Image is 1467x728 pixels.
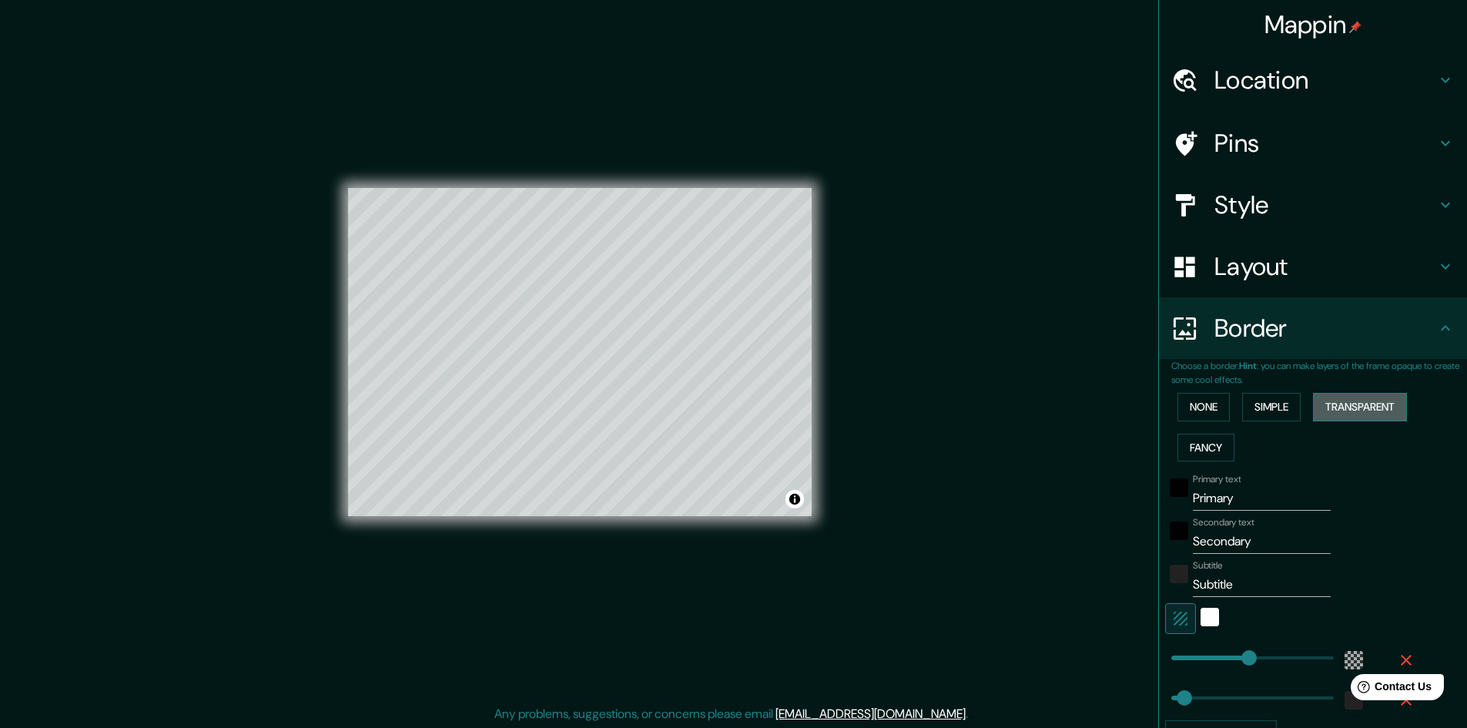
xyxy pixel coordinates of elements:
button: color-222222 [1170,565,1188,583]
p: Choose a border. : you can make layers of the frame opaque to create some cool effects. [1171,359,1467,387]
div: Location [1159,49,1467,111]
div: . [968,705,970,723]
label: Secondary text [1193,516,1254,529]
h4: Mappin [1264,9,1362,40]
div: Pins [1159,112,1467,174]
b: Hint [1239,360,1257,372]
div: Border [1159,297,1467,359]
h4: Style [1214,190,1436,220]
iframe: Help widget launcher [1330,668,1450,711]
button: black [1170,478,1188,497]
button: white [1201,608,1219,626]
button: Transparent [1313,393,1407,421]
button: Simple [1242,393,1301,421]
div: Style [1159,174,1467,236]
button: black [1170,522,1188,540]
a: [EMAIL_ADDRESS][DOMAIN_NAME] [775,706,966,722]
div: Layout [1159,236,1467,297]
label: Subtitle [1193,559,1223,572]
button: Fancy [1177,434,1234,462]
h4: Layout [1214,251,1436,282]
h4: Pins [1214,128,1436,159]
h4: Location [1214,65,1436,96]
img: pin-icon.png [1349,21,1361,33]
button: None [1177,393,1230,421]
button: Toggle attribution [785,490,804,508]
button: color-55555544 [1345,651,1363,669]
p: Any problems, suggestions, or concerns please email . [494,705,968,723]
div: . [970,705,973,723]
label: Primary text [1193,473,1241,486]
h4: Border [1214,313,1436,344]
